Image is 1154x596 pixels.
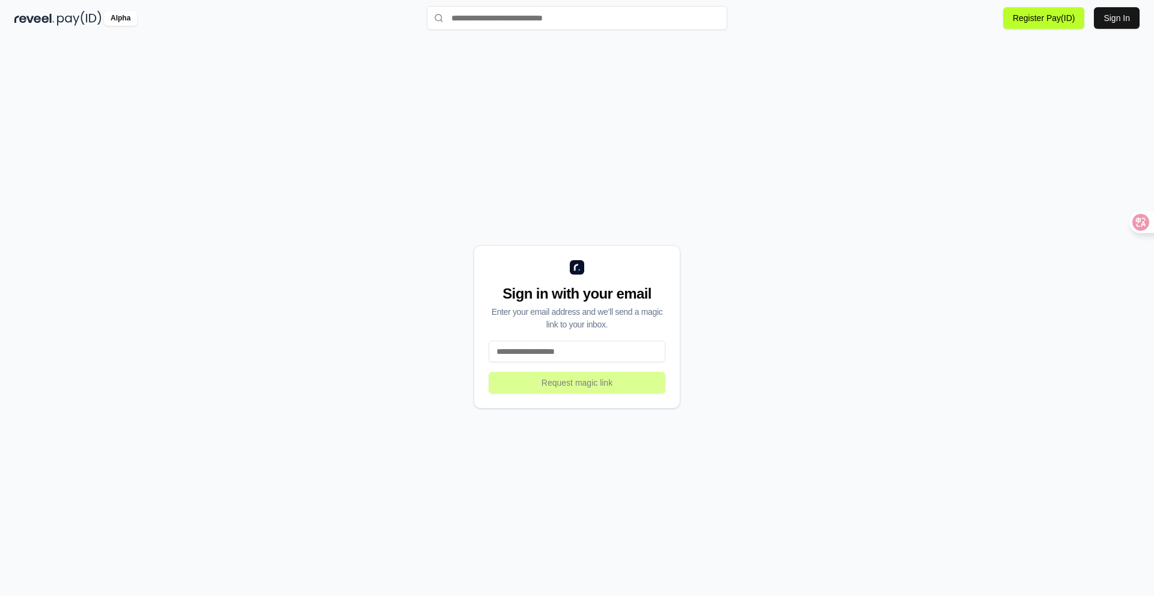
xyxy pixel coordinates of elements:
[104,11,137,26] div: Alpha
[570,260,584,275] img: logo_small
[489,284,665,303] div: Sign in with your email
[57,11,102,26] img: pay_id
[1003,7,1084,29] button: Register Pay(ID)
[489,306,665,331] div: Enter your email address and we’ll send a magic link to your inbox.
[1094,7,1140,29] button: Sign In
[14,11,55,26] img: reveel_dark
